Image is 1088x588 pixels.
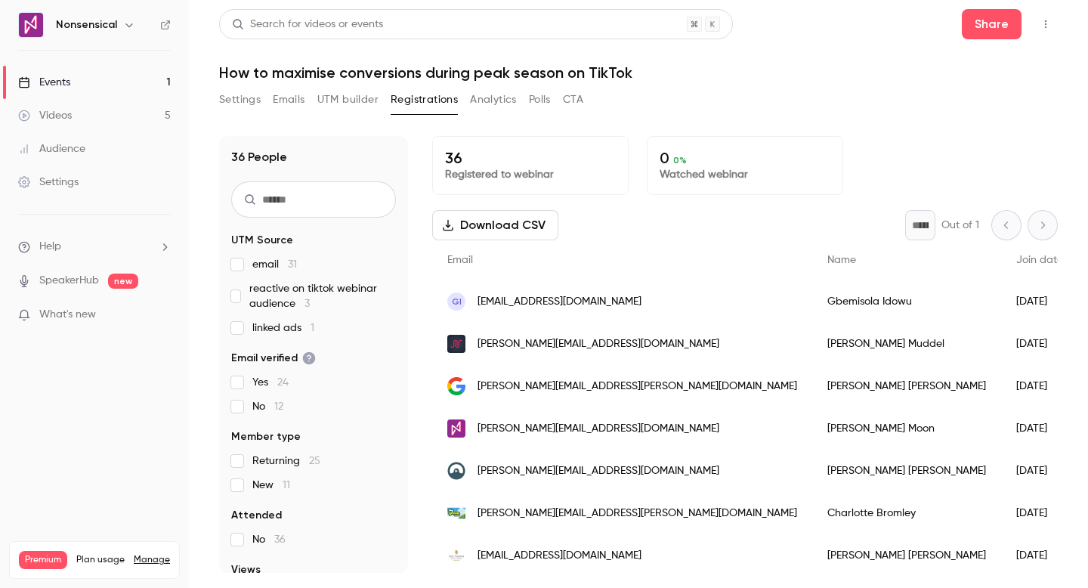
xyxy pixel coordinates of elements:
[252,399,283,414] span: No
[447,255,473,265] span: Email
[445,167,616,182] p: Registered to webinar
[317,88,379,112] button: UTM builder
[563,88,583,112] button: CTA
[447,377,465,396] img: googlemail.com
[1001,407,1078,450] div: [DATE]
[19,551,67,569] span: Premium
[18,75,70,90] div: Events
[812,323,1001,365] div: [PERSON_NAME] Muddel
[1016,255,1063,265] span: Join date
[470,88,517,112] button: Analytics
[447,335,465,353] img: wearesns.com
[252,453,320,469] span: Returning
[19,13,43,37] img: Nonsensical
[529,88,551,112] button: Polls
[231,508,282,523] span: Attended
[274,401,283,412] span: 12
[478,421,719,437] span: [PERSON_NAME][EMAIL_ADDRESS][DOMAIN_NAME]
[941,218,979,233] p: Out of 1
[232,17,383,32] div: Search for videos or events
[252,375,289,390] span: Yes
[274,534,286,545] span: 36
[249,281,396,311] span: reactive on tiktok webinar audience
[812,534,1001,577] div: [PERSON_NAME] [PERSON_NAME]
[478,294,641,310] span: [EMAIL_ADDRESS][DOMAIN_NAME]
[252,257,297,272] span: email
[812,450,1001,492] div: [PERSON_NAME] [PERSON_NAME]
[391,88,458,112] button: Registrations
[660,167,830,182] p: Watched webinar
[1001,450,1078,492] div: [DATE]
[18,108,72,123] div: Videos
[39,307,96,323] span: What's new
[277,377,289,388] span: 24
[39,273,99,289] a: SpeakerHub
[231,233,293,248] span: UTM Source
[219,63,1058,82] h1: How to maximise conversions during peak season on TikTok
[812,365,1001,407] div: [PERSON_NAME] [PERSON_NAME]
[673,155,687,166] span: 0 %
[134,554,170,566] a: Manage
[812,280,1001,323] div: Gbemisola Idowu
[812,492,1001,534] div: Charlotte Bromley
[1001,323,1078,365] div: [DATE]
[252,532,286,547] span: No
[1001,365,1078,407] div: [DATE]
[273,88,304,112] button: Emails
[18,175,79,190] div: Settings
[478,463,719,479] span: [PERSON_NAME][EMAIL_ADDRESS][DOMAIN_NAME]
[108,274,138,289] span: new
[962,9,1022,39] button: Share
[76,554,125,566] span: Plan usage
[231,148,287,166] h1: 36 People
[812,407,1001,450] div: [PERSON_NAME] Moon
[432,210,558,240] button: Download CSV
[252,320,314,336] span: linked ads
[288,259,297,270] span: 31
[1001,534,1078,577] div: [DATE]
[18,239,171,255] li: help-dropdown-opener
[304,299,310,309] span: 3
[252,478,290,493] span: New
[231,562,261,577] span: Views
[18,141,85,156] div: Audience
[452,295,462,308] span: GI
[283,480,290,491] span: 11
[56,17,117,32] h6: Nonsensical
[153,308,171,322] iframe: Noticeable Trigger
[219,88,261,112] button: Settings
[231,429,301,444] span: Member type
[478,548,641,564] span: [EMAIL_ADDRESS][DOMAIN_NAME]
[478,336,719,352] span: [PERSON_NAME][EMAIL_ADDRESS][DOMAIN_NAME]
[1001,492,1078,534] div: [DATE]
[39,239,61,255] span: Help
[478,379,797,395] span: [PERSON_NAME][EMAIL_ADDRESS][PERSON_NAME][DOMAIN_NAME]
[827,255,856,265] span: Name
[309,456,320,466] span: 25
[445,149,616,167] p: 36
[447,419,465,438] img: nonsensical.agency
[478,506,797,521] span: [PERSON_NAME][EMAIL_ADDRESS][PERSON_NAME][DOMAIN_NAME]
[311,323,314,333] span: 1
[447,546,465,565] img: oldthorns.com
[447,504,465,522] img: biggreencoach.co.uk
[1001,280,1078,323] div: [DATE]
[231,351,316,366] span: Email verified
[660,149,830,167] p: 0
[447,462,465,480] img: npkmedia.co.uk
